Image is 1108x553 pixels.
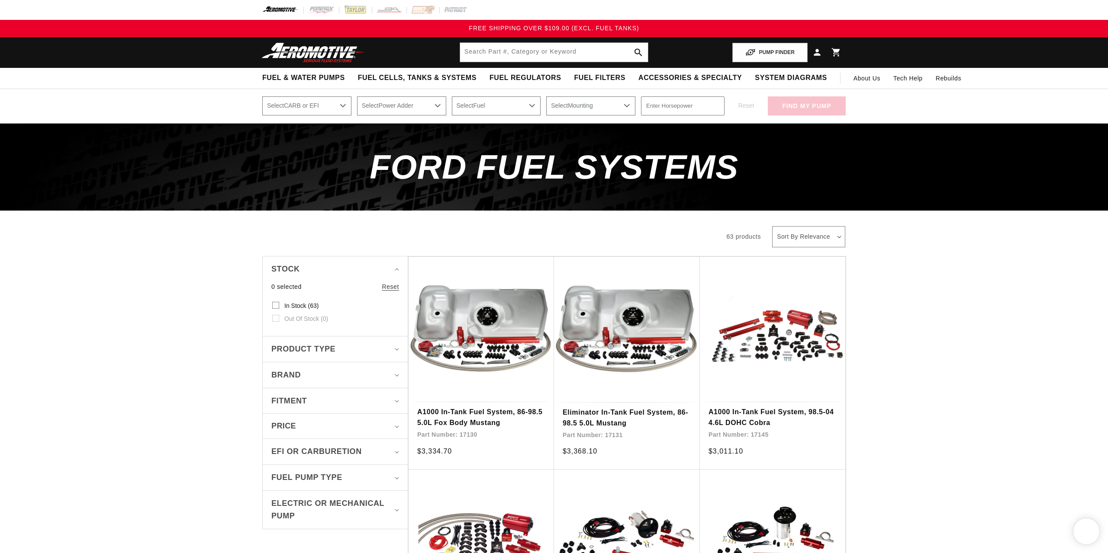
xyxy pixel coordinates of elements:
summary: Stock (0 selected) [271,256,399,282]
a: A1000 In-Tank Fuel System, 86-98.5 5.0L Fox Body Mustang [417,406,545,428]
summary: Fuel & Water Pumps [256,68,351,88]
span: Ford Fuel Systems [370,148,738,186]
a: Eliminator In-Tank Fuel System, 86-98.5 5.0L Mustang [563,407,691,429]
span: Stock [271,263,300,275]
select: Mounting [546,96,635,115]
span: Product type [271,343,335,355]
span: Out of stock (0) [284,315,328,323]
span: Tech Help [893,74,923,83]
summary: EFI or Carburetion (0 selected) [271,439,399,464]
span: EFI or Carburetion [271,445,362,458]
summary: Accessories & Specialty [632,68,748,88]
summary: Electric or Mechanical Pump (0 selected) [271,491,399,529]
summary: System Diagrams [748,68,833,88]
span: Fuel & Water Pumps [262,74,345,83]
summary: Fitment (0 selected) [271,388,399,414]
span: Brand [271,369,301,381]
select: Power Adder [357,96,446,115]
a: Reset [382,282,399,291]
summary: Fuel Cells, Tanks & Systems [351,68,483,88]
summary: Fuel Pump Type (0 selected) [271,465,399,490]
summary: Brand (0 selected) [271,362,399,388]
span: Fuel Pump Type [271,471,342,484]
input: Enter Horsepower [641,96,725,115]
span: Price [271,420,296,432]
span: System Diagrams [755,74,827,83]
span: Fitment [271,395,307,407]
select: Fuel [452,96,541,115]
summary: Fuel Regulators [483,68,567,88]
span: 0 selected [271,282,302,291]
span: About Us [854,75,880,82]
select: CARB or EFI [262,96,351,115]
span: FREE SHIPPING OVER $109.00 (EXCL. FUEL TANKS) [469,25,639,32]
span: Fuel Cells, Tanks & Systems [358,74,477,83]
span: Electric or Mechanical Pump [271,497,392,522]
summary: Product type (0 selected) [271,336,399,362]
summary: Price [271,414,399,438]
summary: Rebuilds [929,68,968,89]
span: 63 products [726,233,761,240]
span: Fuel Filters [574,74,625,83]
span: In stock (63) [284,302,319,310]
span: Rebuilds [936,74,961,83]
button: PUMP FINDER [732,43,808,62]
a: A1000 In-Tank Fuel System, 98.5-04 4.6L DOHC Cobra [709,406,837,428]
a: About Us [847,68,887,89]
summary: Tech Help [887,68,929,89]
summary: Fuel Filters [567,68,632,88]
span: Fuel Regulators [490,74,561,83]
input: Search by Part Number, Category or Keyword [460,43,648,62]
button: search button [629,43,648,62]
img: Aeromotive [259,42,367,63]
span: Accessories & Specialty [638,74,742,83]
